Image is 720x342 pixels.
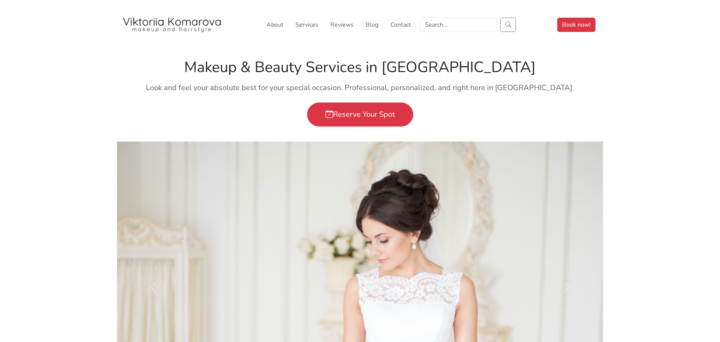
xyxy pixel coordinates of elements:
[307,102,413,127] a: Reserve Your Spot
[292,17,321,32] a: Services
[363,17,381,32] a: Blog
[121,82,598,93] p: Look and feel your absolute best for your special occasion. Professional, personalized, and right...
[327,17,357,32] a: Reviews
[387,17,414,32] a: Contact
[121,17,223,32] img: San Diego Makeup Artist Viktoriia Komarova
[557,18,595,32] a: Book now!
[420,18,497,32] input: Search
[121,58,598,76] h1: Makeup & Beauty Services in [GEOGRAPHIC_DATA]
[264,17,286,32] a: About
